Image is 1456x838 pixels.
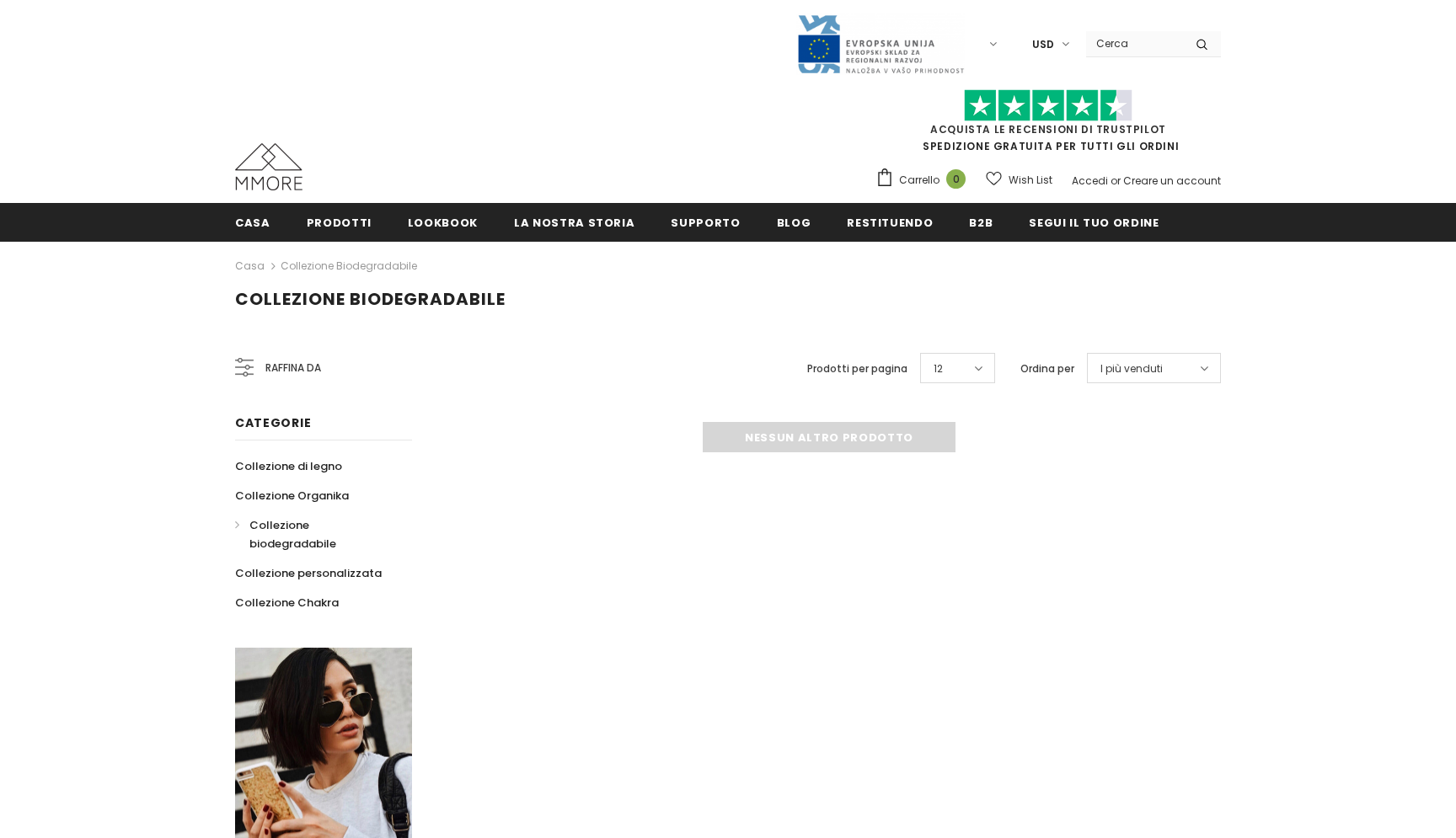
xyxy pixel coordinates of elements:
[930,122,1166,136] a: Acquista le recensioni di TrustPilot
[777,215,811,231] span: Blog
[408,203,478,241] a: Lookbook
[1009,172,1052,189] span: Wish List
[964,89,1132,122] img: Fidati di Pilot Stars
[847,215,933,231] span: Restituendo
[235,588,339,617] a: Collezione Chakra
[1111,173,1121,188] span: or
[235,287,506,311] span: Collezione biodegradabile
[307,215,372,231] span: Prodotti
[235,256,265,276] a: Casa
[969,215,993,231] span: B2B
[796,36,965,51] a: Javni Razpis
[671,215,740,231] span: supporto
[235,414,311,431] span: Categorie
[671,203,740,241] a: supporto
[307,203,372,241] a: Prodotti
[235,143,302,190] img: Casi MMORE
[777,203,811,241] a: Blog
[934,360,943,377] span: 12
[235,558,382,588] a: Collezione personalizzata
[235,203,270,241] a: Casa
[1072,173,1108,188] a: Accedi
[265,359,321,377] span: Raffina da
[235,481,349,510] a: Collezione Organika
[875,168,974,193] a: Carrello 0
[1123,173,1221,188] a: Creare un account
[1020,360,1074,377] label: Ordina per
[946,169,966,189] span: 0
[899,172,939,189] span: Carrello
[235,488,349,504] span: Collezione Organika
[1029,203,1159,241] a: Segui il tuo ordine
[235,451,342,481] a: Collezione di legno
[796,13,965,75] img: Javni Razpis
[847,203,933,241] a: Restituendo
[1100,360,1163,377] span: I più venduti
[986,165,1052,195] a: Wish List
[1029,215,1159,231] span: Segui il tuo ordine
[235,595,339,611] span: Collezione Chakra
[235,458,342,474] span: Collezione di legno
[514,215,634,231] span: La nostra storia
[1032,36,1054,53] span: USD
[1086,31,1183,56] input: Search Site
[235,565,382,581] span: Collezione personalizzata
[235,510,393,558] a: Collezione biodegradabile
[807,360,907,377] label: Prodotti per pagina
[249,517,336,552] span: Collezione biodegradabile
[875,97,1221,153] span: SPEDIZIONE GRATUITA PER TUTTI GLI ORDINI
[281,259,417,273] a: Collezione biodegradabile
[969,203,993,241] a: B2B
[235,215,270,231] span: Casa
[408,215,478,231] span: Lookbook
[514,203,634,241] a: La nostra storia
